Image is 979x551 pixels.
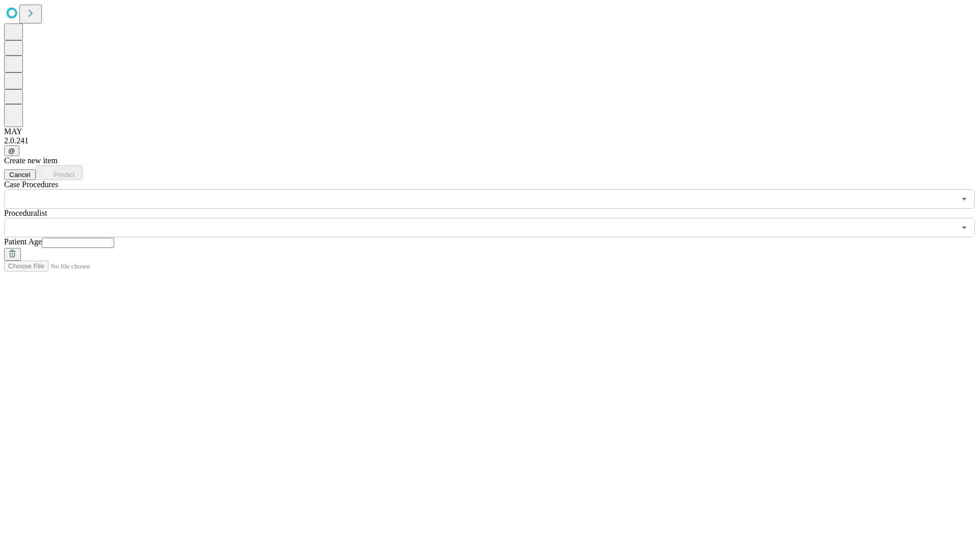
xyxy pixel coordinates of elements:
[4,127,975,136] div: MAY
[9,171,31,179] span: Cancel
[4,180,58,189] span: Scheduled Procedure
[36,165,83,180] button: Predict
[4,145,19,156] button: @
[4,209,47,217] span: Proceduralist
[4,136,975,145] div: 2.0.241
[4,156,58,165] span: Create new item
[957,192,971,206] button: Open
[54,171,74,179] span: Predict
[4,169,36,180] button: Cancel
[4,237,42,246] span: Patient Age
[957,220,971,235] button: Open
[8,147,15,155] span: @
